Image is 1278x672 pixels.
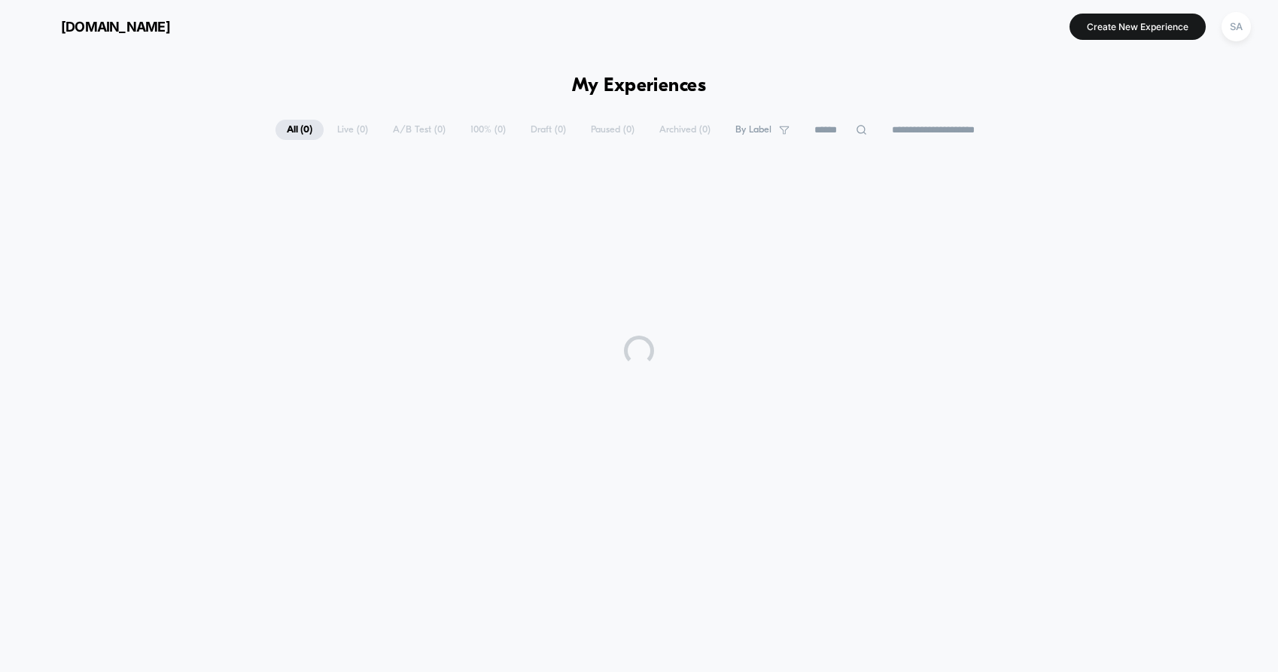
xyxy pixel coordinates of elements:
span: By Label [735,124,771,135]
button: SA [1217,11,1255,42]
button: [DOMAIN_NAME] [23,14,175,38]
button: Create New Experience [1070,14,1206,40]
div: SA [1222,12,1251,41]
h1: My Experiences [572,75,707,97]
span: All ( 0 ) [275,120,324,140]
span: [DOMAIN_NAME] [61,19,170,35]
